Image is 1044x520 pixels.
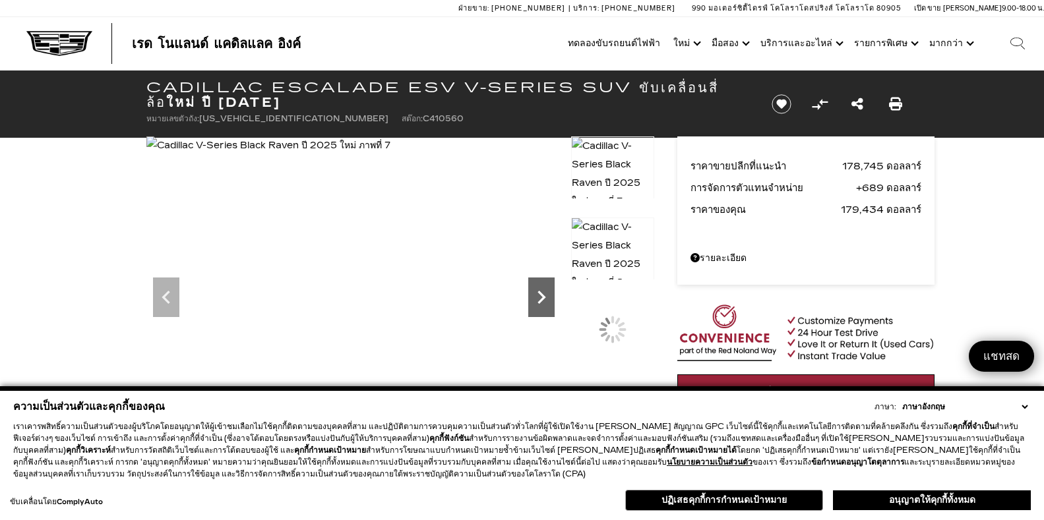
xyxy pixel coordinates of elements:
font: สำหรับการรายงานข้อผิดพลาดและจดจำการตั้งค่าและมอบฟังก์ชันเสริม (รวมถึงแชทสดและเครื่องมืออื่นๆ ที่เ... [13,434,1024,455]
font: เราเคารพสิทธิ์ความเป็นส่วนตัวของผู้บริโภคโดยอนุญาตให้ผู้เข้าชมเลือกไม่ใช้คุกกี้ติดตามของบุคคลที่ส... [13,422,952,431]
font: Cadillac Escalade ESV V-Series SUV ขับเคลื่อนสี่ล้อ [146,80,720,110]
a: แชร์ Cadillac Escalade ESV V-Series All Wheel Drive SUV รุ่นใหม่ปี 2025 [851,95,863,113]
font: ขับเคลื่อนโดย [10,497,57,506]
font: 9.00-18.00 น. [1002,4,1044,13]
div: ก่อนหน้า [153,277,179,317]
button: อนุญาตให้คุกกี้ทั้งหมด [833,490,1031,510]
font: อนุญาตให้คุกกี้ทั้งหมด [889,494,975,506]
font: ภาษา: [875,402,896,411]
font: ของเรา ซึ่งรวมถึง [752,457,811,467]
font: บริการและอะไหล่ [760,38,832,49]
select: เลือกภาษา [899,401,1031,413]
a: ราคาขายปลีกที่แนะนำ 178,745 ดอลลาร์ [691,157,921,175]
font: รายละเอียด [700,252,747,264]
font: มากกว่า [929,38,963,49]
a: ComplyAuto [57,498,103,506]
a: ราคาของคุณ 179,434 ดอลลาร์ [691,200,921,219]
font: ฝ่ายขาย: [458,4,489,13]
font: แชทสด [983,349,1020,363]
a: นโยบายความเป็นส่วนตัว [667,457,752,467]
img: โลโก้ Cadillac Dark พร้อมข้อความ Cadillac White [26,31,92,56]
a: ทดลองขับรถยนต์ไฟฟ้า [561,17,667,70]
button: มากกว่า [923,17,978,70]
font: คุกกี้ฟังก์ชัน [429,434,469,443]
button: ปฏิเสธคุกกี้การกำหนดเป้าหมาย [625,490,823,511]
font: ทดลองขับรถยนต์ไฟฟ้า [568,38,660,49]
font: 689 ดอลลาร์ [862,182,921,194]
font: ราคาขายปลีกที่แนะนำ [691,160,786,172]
a: บริการและอะไหล่ [754,17,847,70]
a: พิมพ์ Cadillac Escalade ESV V-Series All Wheel Drive SUV รุ่นใหม่ปี 2025 นี้ [889,95,902,113]
font: คุกกี้กำหนดเป้าหมายได้ [656,446,737,455]
a: รายการพิเศษ [847,17,923,70]
font: ความเป็นส่วนตัวและคุกกี้ของคุณ [13,400,165,413]
font: คุกกี้ที่จำเป็น [952,422,995,431]
font: เปิด [914,4,926,13]
font: การจัดการตัวแทนจำหน่าย [691,182,803,194]
a: 990 มอเตอร์ซิตี้ไดรฟ์ โคโลราโดสปริงส์ โคโลราโด 80905 [692,4,901,13]
a: บริการ: [PHONE_NUMBER] [568,5,679,12]
img: Cadillac V-Series Black Raven ปี 2025 ใหม่ ภาพที่ 7 [146,136,390,155]
button: บันทึกยานพาหนะ [767,94,796,115]
font: เรด โนแลนด์ แคดิลแลค อิงค์ [132,36,301,51]
button: เปรียบเทียบรถยนต์ [810,94,830,114]
a: ใหม่ [667,17,705,70]
a: ฝ่ายขาย: [PHONE_NUMBER] [458,5,568,12]
font: ใหม่ [673,38,690,49]
div: ต่อไป [528,277,555,317]
font: คุกกี้กำหนดเป้าหมาย [294,446,366,455]
font: สต๊อก: [402,114,423,123]
span: แชทสด [977,349,1026,364]
font: ขาย [PERSON_NAME] [927,4,1002,13]
font: 178,745 ดอลลาร์ [842,160,921,172]
font: C410560 [423,114,464,123]
font: ปฏิเสธคุกกี้การกำหนดเป้าหมาย [661,494,787,506]
font: หมายเลขตัวถัง: [146,114,199,123]
img: Cadillac V-Series Black Raven ปี 2025 ใหม่ ภาพที่ 8 [571,217,654,293]
font: สำหรับการวัดสถิติเว็บไซต์และการโต้ตอบของผู้ใช้ และ [111,446,294,455]
font: คุกกี้วิเคราะห์ [66,446,111,455]
font: [PHONE_NUMBER] [601,4,675,13]
img: Cadillac V-Series Black Raven ปี 2025 ใหม่ ภาพที่ 7 [571,136,654,212]
font: ราคาของคุณ [691,204,746,216]
a: การจัดการตัวแทนจำหน่าย 689 ดอลลาร์ [691,179,921,197]
a: รายละเอียด [691,249,921,268]
font: บริการ: [573,4,599,13]
font: รายการพิเศษ [854,38,907,49]
a: มือสอง [705,17,754,70]
font: 179,434 ดอลลาร์ [841,204,921,216]
font: ข้อกำหนดอนุญาโตตุลาการ [811,457,904,467]
a: แชทสด [969,341,1034,372]
font: [PHONE_NUMBER] [491,4,565,13]
font: [US_VEHICLE_IDENTIFICATION_NUMBER] [199,114,388,123]
a: เริ่มต้นข้อตกลงของคุณ [677,374,935,410]
font: ใหม่ ปี [DATE] [166,94,281,110]
font: มือสอง [712,38,739,49]
font: สำหรับการโฆษณาแบบกำหนดเป้าหมายซ้ำข้ามเว็บไซต์ [PERSON_NAME]ปฏิเสธ [366,446,656,455]
a: เรด โนแลนด์ แคดิลแลค อิงค์ [132,37,301,50]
